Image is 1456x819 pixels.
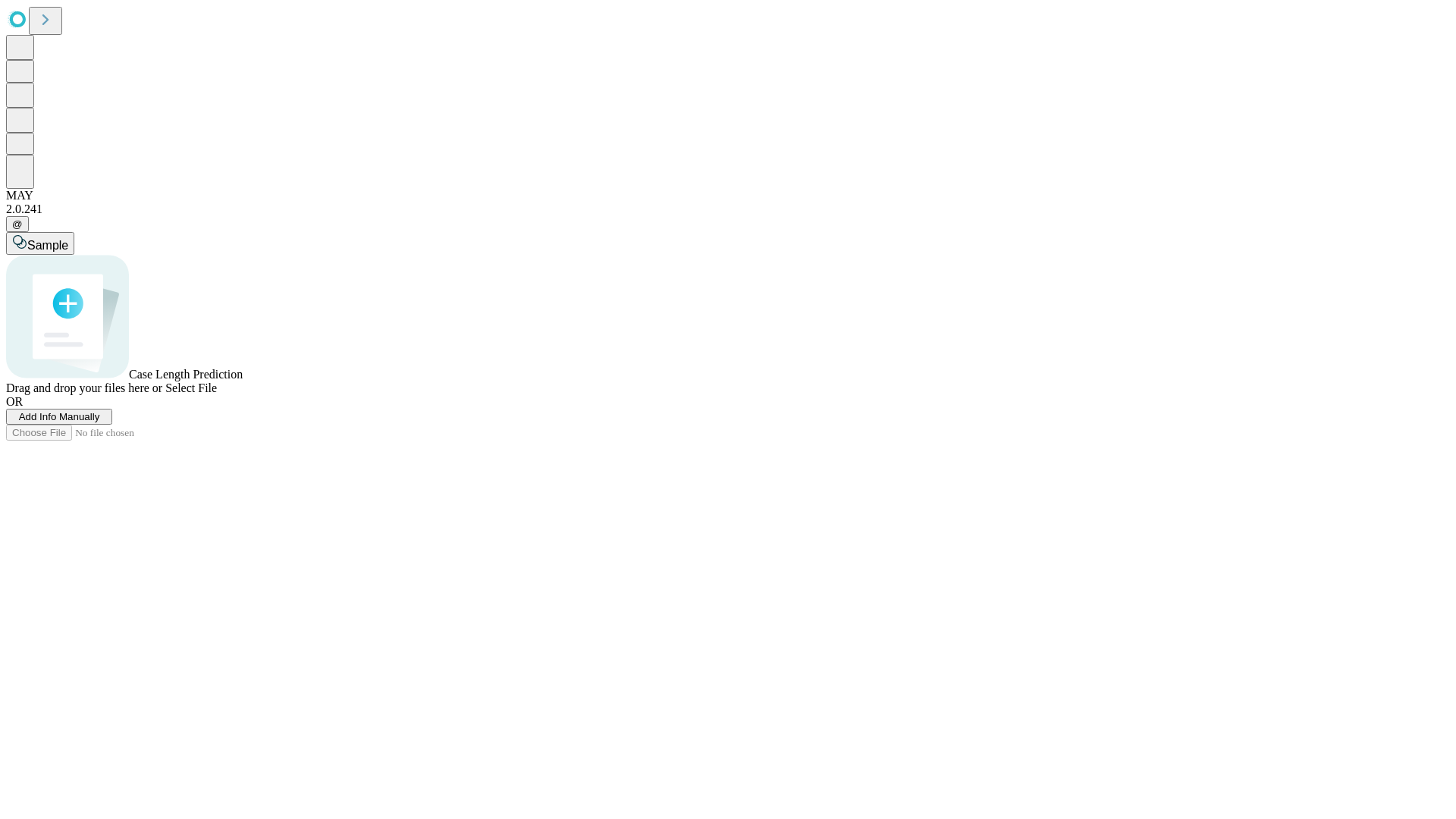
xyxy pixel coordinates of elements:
button: Add Info Manually [6,409,112,425]
span: Add Info Manually [19,411,100,422]
button: @ [6,216,29,232]
span: Sample [27,239,68,252]
div: 2.0.241 [6,202,1450,216]
span: OR [6,395,23,408]
span: Select File [165,381,217,394]
span: @ [12,218,23,230]
span: Case Length Prediction [129,368,243,381]
button: Sample [6,232,74,255]
span: Drag and drop your files here or [6,381,162,394]
div: MAY [6,189,1450,202]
